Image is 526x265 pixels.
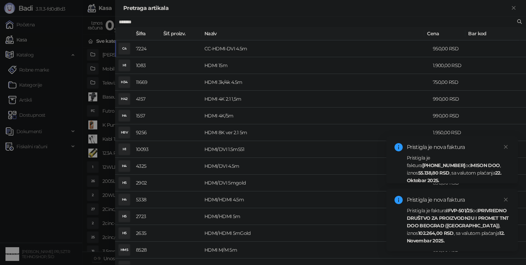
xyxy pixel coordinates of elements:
[119,60,130,71] div: H1
[202,141,430,158] td: HDMI/DVI 1.5m551
[202,27,424,40] th: Naziv
[202,242,430,258] td: HDMI M/M 5m
[123,4,510,12] div: Pretraga artikala
[202,175,430,191] td: HDMI/DVI 5mgold
[119,228,130,239] div: H5
[202,208,430,225] td: HDMI/HDMI 5m
[503,197,508,202] span: close
[202,124,430,141] td: HDMI 8K ver 2.1 5m
[503,144,508,149] span: close
[119,194,130,205] div: H4
[133,225,161,242] td: 2635
[407,207,509,229] strong: PRIVREDNO DRUŠTVO ZA PROIZVODNJU I PROMET TNT DOO BEOGRAD ([GEOGRAPHIC_DATA])
[119,244,130,255] div: HM5
[394,196,403,204] span: info-circle
[407,154,510,184] div: Pristigla je faktura od , iznos , sa valutom plaćanja
[407,143,510,151] div: Pristigla je nova faktura
[119,211,130,222] div: H5
[446,207,472,214] strong: IFVP-501/25
[510,4,518,12] button: Zatvori
[202,40,430,57] td: CC-HDMI-DVI 4.5m
[133,108,161,124] td: 1557
[133,57,161,74] td: 1083
[202,74,430,91] td: HDMI 3k/4k 4.5m
[430,57,471,74] td: 1.900,00 RSD
[202,91,430,108] td: HDMI 4K 2.1 1,5m
[202,158,430,175] td: HDMI/DVI 4.5m
[202,191,430,208] td: HDMI/HDMI 4.5m
[418,230,454,236] strong: 102.264,00 RSD
[119,144,130,155] div: H1
[119,127,130,138] div: H8V
[394,143,403,151] span: info-circle
[430,91,471,108] td: 990,00 RSD
[161,27,202,40] th: Šif. proizv.
[133,40,161,57] td: 7224
[119,161,130,172] div: H4
[502,196,510,203] a: Close
[119,93,130,104] div: H42
[133,175,161,191] td: 2902
[422,162,465,168] strong: [PHONE_NUMBER]
[133,141,161,158] td: 10093
[119,77,130,88] div: H34
[202,108,430,124] td: HDMI 4K/5m
[133,74,161,91] td: 11669
[133,242,161,258] td: 8528
[119,43,130,54] div: C4
[424,27,465,40] th: Cena
[202,225,430,242] td: HDMI/HDMI 5mGold
[465,27,520,40] th: Bar kod
[418,170,450,176] strong: 55.138,80 RSD
[133,27,161,40] th: Šifra
[202,57,430,74] td: HDMI 15m
[502,143,510,151] a: Close
[133,191,161,208] td: 5338
[471,162,500,168] strong: MISON DOO
[430,40,471,57] td: 950,00 RSD
[430,74,471,91] td: 750,00 RSD
[430,108,471,124] td: 990,00 RSD
[119,110,130,121] div: H4
[407,207,510,244] div: Pristigla je faktura od , iznos , sa valutom plaćanja
[133,124,161,141] td: 9256
[133,208,161,225] td: 2723
[133,91,161,108] td: 4157
[407,196,510,204] div: Pristigla je nova faktura
[119,177,130,188] div: H5
[133,158,161,175] td: 4325
[430,124,471,141] td: 1.950,00 RSD
[407,230,505,244] strong: 12. Novembar 2025.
